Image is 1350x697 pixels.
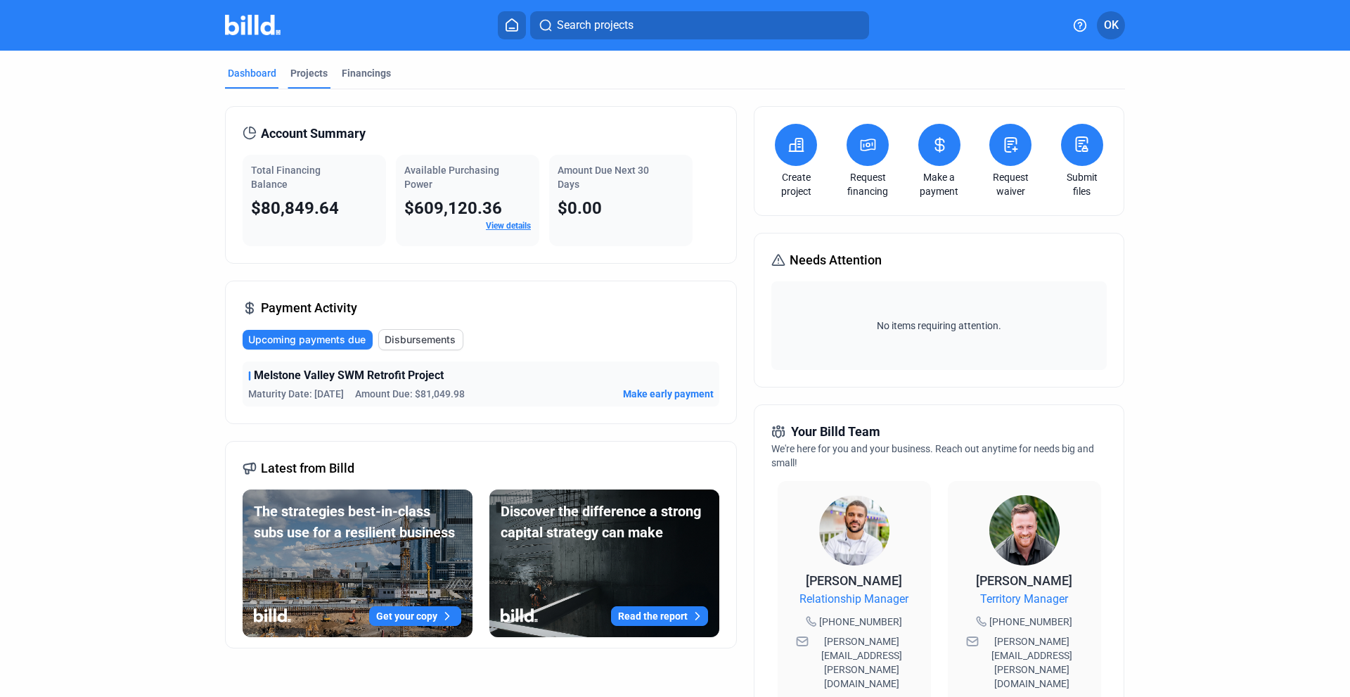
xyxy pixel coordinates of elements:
[369,606,461,626] button: Get your copy
[251,165,321,190] span: Total Financing Balance
[248,333,366,347] span: Upcoming payments due
[790,250,882,270] span: Needs Attention
[404,198,502,218] span: $609,120.36
[843,170,892,198] a: Request financing
[980,591,1068,608] span: Territory Manager
[501,501,708,543] div: Discover the difference a strong capital strategy can make
[251,198,339,218] span: $80,849.64
[989,615,1072,629] span: [PHONE_NUMBER]
[1104,17,1119,34] span: OK
[982,634,1083,691] span: [PERSON_NAME][EMAIL_ADDRESS][PERSON_NAME][DOMAIN_NAME]
[771,443,1094,468] span: We're here for you and your business. Reach out anytime for needs big and small!
[819,495,889,565] img: Relationship Manager
[623,387,714,401] button: Make early payment
[558,165,649,190] span: Amount Due Next 30 Days
[355,387,465,401] span: Amount Due: $81,049.98
[791,422,880,442] span: Your Billd Team
[611,606,708,626] button: Read the report
[404,165,499,190] span: Available Purchasing Power
[806,573,902,588] span: [PERSON_NAME]
[558,198,602,218] span: $0.00
[819,615,902,629] span: [PHONE_NUMBER]
[254,367,444,384] span: Melstone Valley SWM Retrofit Project
[976,573,1072,588] span: [PERSON_NAME]
[378,329,463,350] button: Disbursements
[261,459,354,478] span: Latest from Billd
[261,124,366,143] span: Account Summary
[1057,170,1107,198] a: Submit files
[254,501,461,543] div: The strategies best-in-class subs use for a resilient business
[486,221,531,231] a: View details
[243,330,373,350] button: Upcoming payments due
[385,333,456,347] span: Disbursements
[557,17,634,34] span: Search projects
[1097,11,1125,39] button: OK
[771,170,821,198] a: Create project
[799,591,908,608] span: Relationship Manager
[811,634,913,691] span: [PERSON_NAME][EMAIL_ADDRESS][PERSON_NAME][DOMAIN_NAME]
[342,66,391,80] div: Financings
[228,66,276,80] div: Dashboard
[915,170,964,198] a: Make a payment
[989,495,1060,565] img: Territory Manager
[261,298,357,318] span: Payment Activity
[986,170,1035,198] a: Request waiver
[530,11,869,39] button: Search projects
[777,319,1100,333] span: No items requiring attention.
[225,15,281,35] img: Billd Company Logo
[290,66,328,80] div: Projects
[248,387,344,401] span: Maturity Date: [DATE]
